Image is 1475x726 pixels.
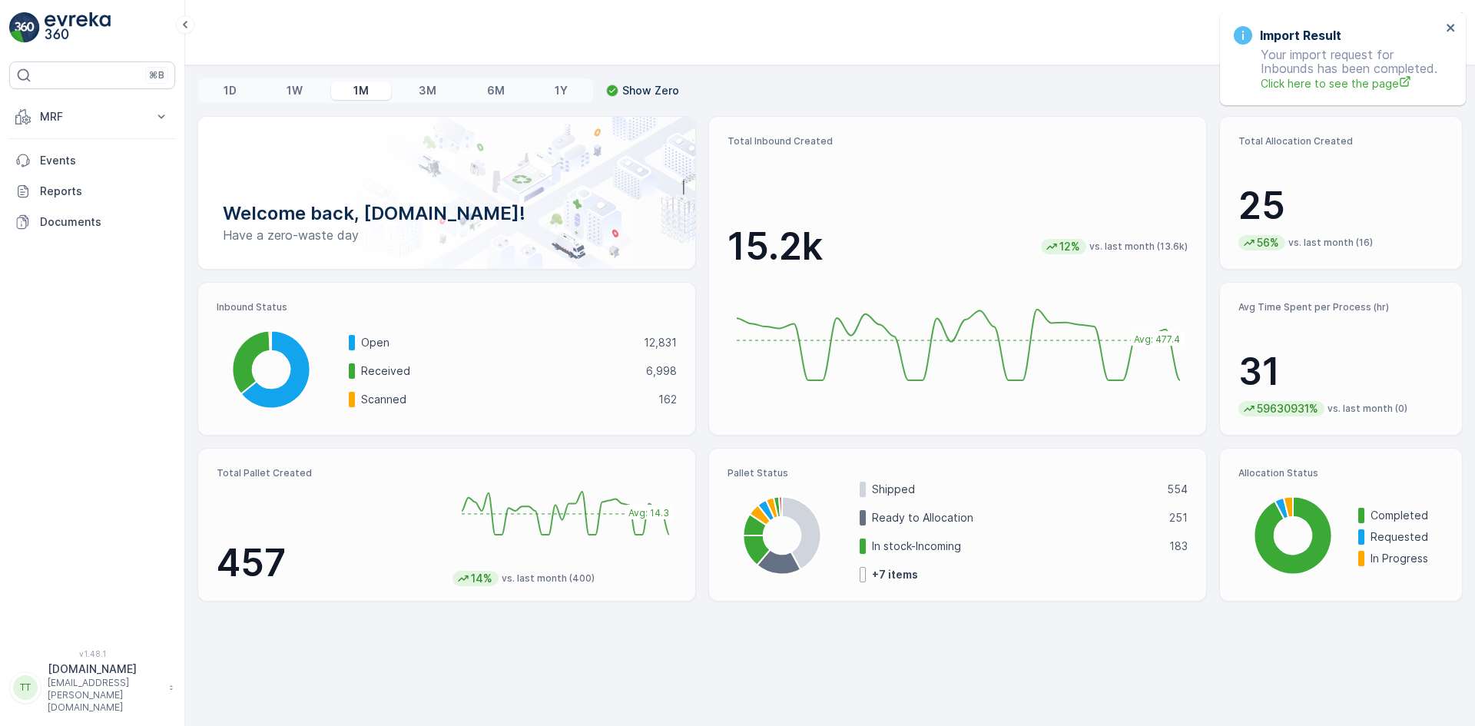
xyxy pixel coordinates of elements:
button: close [1446,22,1457,36]
p: 25 [1238,183,1444,229]
p: Requested [1371,529,1444,545]
p: 12,831 [644,335,677,350]
p: vs. last month (0) [1327,403,1407,415]
p: Total Pallet Created [217,467,440,479]
p: 554 [1167,482,1188,497]
p: vs. last month (13.6k) [1089,240,1188,253]
p: + 7 items [872,567,918,582]
p: Total Allocation Created [1238,135,1444,148]
span: v 1.48.1 [9,649,175,658]
img: logo [9,12,40,43]
p: 59630931% [1255,401,1320,416]
p: Received [361,363,636,379]
p: 3M [419,83,436,98]
p: [DOMAIN_NAME] [48,661,161,677]
a: Click here to see the page [1261,75,1441,91]
p: Have a zero-waste day [223,226,671,244]
button: TT[DOMAIN_NAME][EMAIL_ADDRESS][PERSON_NAME][DOMAIN_NAME] [9,661,175,714]
p: Your import request for Inbounds has been completed. [1234,48,1441,91]
p: 31 [1238,349,1444,395]
p: 6,998 [646,363,677,379]
a: Events [9,145,175,176]
p: Shipped [872,482,1157,497]
p: Open [361,335,634,350]
p: [EMAIL_ADDRESS][PERSON_NAME][DOMAIN_NAME] [48,677,161,714]
p: In stock-Incoming [872,539,1159,554]
p: 1M [353,83,369,98]
p: 14% [469,571,494,586]
p: vs. last month (16) [1288,237,1373,249]
a: Documents [9,207,175,237]
p: Scanned [361,392,648,407]
p: Pallet Status [728,467,1188,479]
p: 1Y [555,83,568,98]
p: In Progress [1371,551,1444,566]
p: Reports [40,184,169,199]
p: Total Inbound Created [728,135,1188,148]
p: 457 [217,540,440,586]
p: 1W [287,83,303,98]
p: 56% [1255,235,1281,250]
p: ⌘B [149,69,164,81]
p: Completed [1371,508,1444,523]
p: 12% [1058,239,1082,254]
h3: Import Result [1260,26,1341,45]
p: MRF [40,109,144,124]
p: 6M [487,83,505,98]
p: Events [40,153,169,168]
div: TT [13,675,38,700]
p: 162 [658,392,677,407]
p: 15.2k [728,224,823,270]
p: 1D [224,83,237,98]
p: Ready to Allocation [872,510,1159,525]
a: Reports [9,176,175,207]
p: Inbound Status [217,301,677,313]
p: Documents [40,214,169,230]
p: 251 [1169,510,1188,525]
p: 183 [1169,539,1188,554]
p: vs. last month (400) [502,572,595,585]
p: Show Zero [622,83,679,98]
img: logo_light-DOdMpM7g.png [45,12,111,43]
button: MRF [9,101,175,132]
p: Welcome back, [DOMAIN_NAME]! [223,201,671,226]
p: Allocation Status [1238,467,1444,479]
p: Avg Time Spent per Process (hr) [1238,301,1444,313]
